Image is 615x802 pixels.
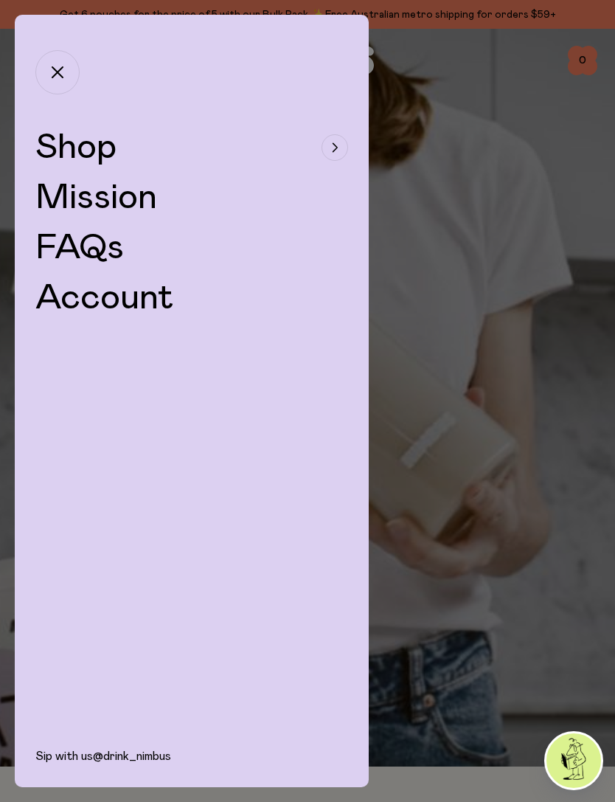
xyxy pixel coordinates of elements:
div: Sip with us [15,749,369,787]
img: agent [546,733,601,788]
a: Account [35,280,174,316]
a: FAQs [35,230,124,266]
a: Mission [35,180,157,215]
span: Shop [35,130,117,165]
button: Shop [35,130,348,165]
a: @drink_nimbus [93,750,171,762]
